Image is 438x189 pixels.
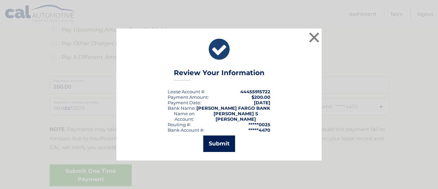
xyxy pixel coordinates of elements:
[307,31,321,44] button: ×
[174,69,265,81] h3: Review Your Information
[168,100,201,105] div: :
[168,105,196,111] div: Bank Name:
[214,111,258,122] strong: [PERSON_NAME] S [PERSON_NAME]
[168,122,191,127] div: Routing #:
[252,94,270,100] span: $200.00
[254,100,270,105] span: [DATE]
[203,135,235,152] button: Submit
[168,127,204,133] div: Bank Account #:
[168,94,209,100] div: Payment Amount:
[240,89,270,94] strong: 44455915722
[168,100,200,105] span: Payment Date
[168,89,205,94] div: Lease Account #:
[196,105,270,111] strong: [PERSON_NAME] FARGO BANK
[168,111,201,122] div: Name on Account:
